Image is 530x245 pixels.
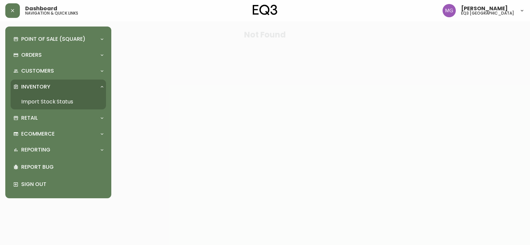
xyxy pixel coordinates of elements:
[461,11,514,15] h5: eq3 [GEOGRAPHIC_DATA]
[11,32,106,46] div: Point of Sale (Square)
[21,163,103,171] p: Report Bug
[253,5,277,15] img: logo
[11,94,106,109] a: Import Stock Status
[21,83,50,91] p: Inventory
[11,111,106,125] div: Retail
[21,130,55,138] p: Ecommerce
[25,11,78,15] h5: navigation & quick links
[21,146,50,153] p: Reporting
[11,127,106,141] div: Ecommerce
[21,35,85,43] p: Point of Sale (Square)
[443,4,456,17] img: de8837be2a95cd31bb7c9ae23fe16153
[21,67,54,75] p: Customers
[11,48,106,62] div: Orders
[21,51,42,59] p: Orders
[21,114,38,122] p: Retail
[21,181,103,188] p: Sign Out
[25,6,57,11] span: Dashboard
[11,158,106,176] div: Report Bug
[11,176,106,193] div: Sign Out
[461,6,508,11] span: [PERSON_NAME]
[11,64,106,78] div: Customers
[11,80,106,94] div: Inventory
[11,143,106,157] div: Reporting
